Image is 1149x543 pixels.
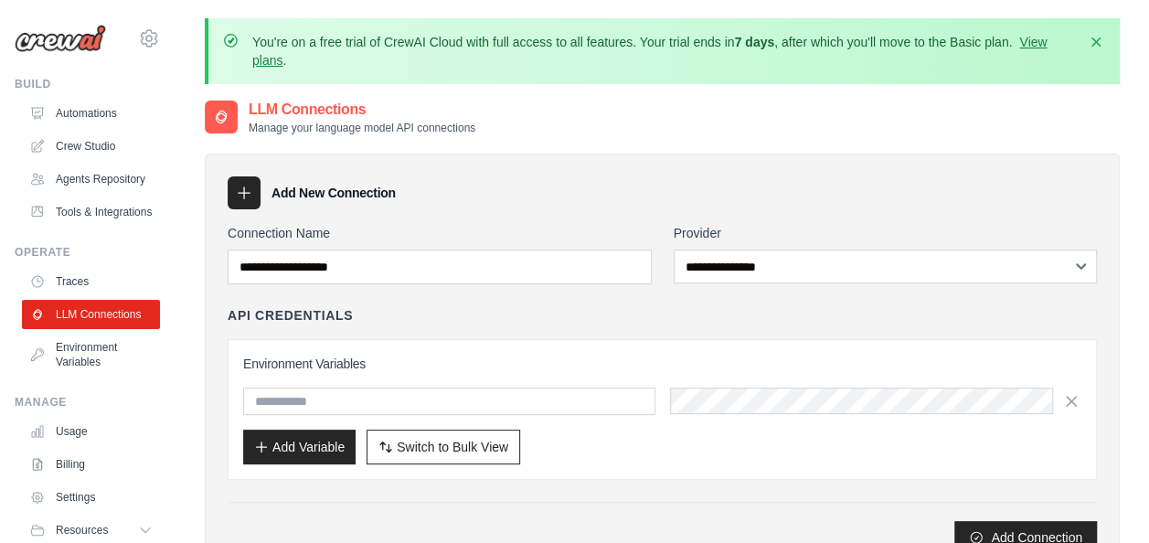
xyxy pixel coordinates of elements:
div: Manage [15,395,160,410]
button: Switch to Bulk View [367,430,520,464]
div: Build [15,77,160,91]
p: Manage your language model API connections [249,121,475,135]
p: You're on a free trial of CrewAI Cloud with full access to all features. Your trial ends in , aft... [252,33,1076,69]
a: Tools & Integrations [22,197,160,227]
a: Environment Variables [22,333,160,377]
strong: 7 days [734,35,774,49]
a: Usage [22,417,160,446]
a: Agents Repository [22,165,160,194]
h2: LLM Connections [249,99,475,121]
span: Resources [56,523,108,538]
div: Operate [15,245,160,260]
label: Provider [674,224,1098,242]
button: Add Variable [243,430,356,464]
a: Settings [22,483,160,512]
a: Crew Studio [22,132,160,161]
a: LLM Connections [22,300,160,329]
a: Billing [22,450,160,479]
a: Automations [22,99,160,128]
label: Connection Name [228,224,652,242]
span: Switch to Bulk View [397,438,508,456]
img: Logo [15,25,106,52]
h4: API Credentials [228,306,353,325]
a: Traces [22,267,160,296]
h3: Add New Connection [271,184,396,202]
h3: Environment Variables [243,355,1081,373]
